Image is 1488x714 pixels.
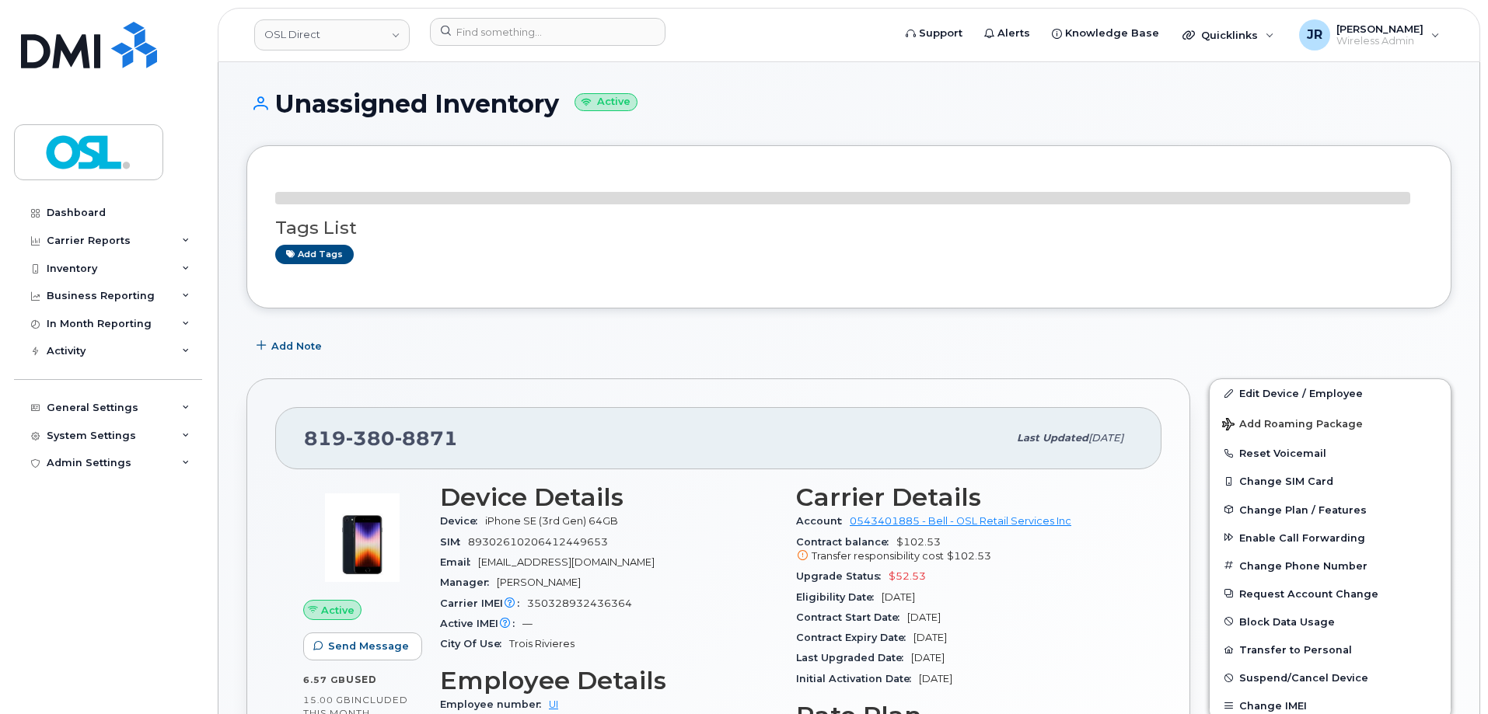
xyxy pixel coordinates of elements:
[1210,663,1451,691] button: Suspend/Cancel Device
[919,673,952,684] span: [DATE]
[346,427,395,450] span: 380
[509,638,575,650] span: Trois Rivieres
[796,632,913,643] span: Contract Expiry Date
[1088,432,1123,444] span: [DATE]
[796,515,850,527] span: Account
[796,591,882,603] span: Eligibility Date
[575,93,637,111] small: Active
[1210,636,1451,663] button: Transfer to Personal
[440,667,777,695] h3: Employee Details
[440,483,777,511] h3: Device Details
[440,556,478,568] span: Email
[1210,407,1451,439] button: Add Roaming Package
[850,515,1071,527] a: 0543401885 - Bell - OSL Retail Services Inc
[1210,552,1451,580] button: Change Phone Number
[796,611,907,623] span: Contract Start Date
[882,591,915,603] span: [DATE]
[549,698,558,710] a: UI
[522,618,533,629] span: —
[796,570,889,582] span: Upgrade Status
[1017,432,1088,444] span: Last updated
[275,218,1423,238] h3: Tags List
[321,603,355,618] span: Active
[478,556,655,568] span: [EMAIL_ADDRESS][DOMAIN_NAME]
[796,536,1133,564] span: $102.53
[527,597,632,609] span: 350328932436364
[246,90,1451,117] h1: Unassigned Inventory
[1239,672,1368,684] span: Suspend/Cancel Device
[440,576,497,588] span: Manager
[1210,439,1451,467] button: Reset Voicemail
[316,491,409,584] img: image20231002-3703462-1angbar.jpeg
[796,483,1133,511] h3: Carrier Details
[440,515,485,527] span: Device
[440,698,549,710] span: Employee number
[1210,524,1451,552] button: Enable Call Forwarding
[275,245,354,264] a: Add tags
[889,570,926,582] span: $52.53
[497,576,581,588] span: [PERSON_NAME]
[440,597,527,609] span: Carrier IMEI
[395,427,458,450] span: 8871
[328,639,409,653] span: Send Message
[796,536,896,548] span: Contract balance
[1210,608,1451,636] button: Block Data Usage
[346,674,377,685] span: used
[1210,467,1451,495] button: Change SIM Card
[913,632,947,643] span: [DATE]
[1239,531,1365,543] span: Enable Call Forwarding
[1239,503,1367,515] span: Change Plan / Features
[485,515,618,527] span: iPhone SE (3rd Gen) 64GB
[911,652,945,663] span: [DATE]
[440,536,468,548] span: SIM
[468,536,608,548] span: 89302610206412449653
[1222,418,1363,433] span: Add Roaming Package
[440,638,509,650] span: City Of Use
[796,673,919,684] span: Initial Activation Date
[796,652,911,663] span: Last Upgraded Date
[271,339,322,354] span: Add Note
[440,618,522,629] span: Active IMEI
[1210,379,1451,407] a: Edit Device / Employee
[1210,496,1451,524] button: Change Plan / Features
[947,550,991,562] span: $102.53
[303,695,351,705] span: 15.00 GB
[304,427,458,450] span: 819
[303,632,422,660] button: Send Message
[812,550,944,562] span: Transfer responsibility cost
[246,332,335,360] button: Add Note
[1210,580,1451,608] button: Request Account Change
[303,674,346,685] span: 6.57 GB
[907,611,941,623] span: [DATE]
